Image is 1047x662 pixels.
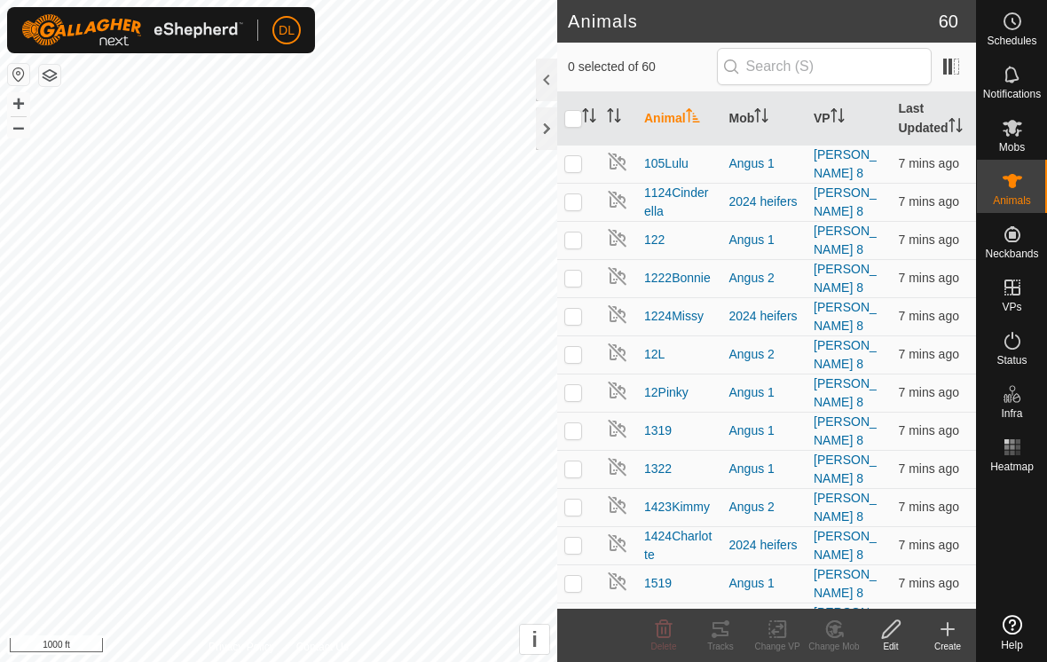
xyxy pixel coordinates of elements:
a: [PERSON_NAME] 8 [814,414,877,447]
div: Angus 1 [729,460,800,478]
span: 12Pinky [644,383,689,402]
img: returning off [607,151,628,172]
div: Tracks [692,640,749,653]
span: 9 Sep 2025 at 6:16 pm [899,538,959,552]
span: 9 Sep 2025 at 6:15 pm [899,461,959,476]
img: returning off [607,532,628,554]
div: 2024 heifers [729,193,800,211]
span: Heatmap [990,461,1034,472]
img: returning off [607,380,628,401]
a: [PERSON_NAME] 8 [814,605,877,638]
th: Animal [637,92,722,146]
a: [PERSON_NAME] 8 [814,262,877,295]
span: 1224Missy [644,307,704,326]
a: [PERSON_NAME] 8 [814,529,877,562]
p-sorticon: Activate to sort [949,121,963,135]
div: 2024 heifers [729,307,800,326]
h2: Animals [568,11,939,32]
span: Status [996,355,1027,366]
span: Notifications [983,89,1041,99]
div: Angus 2 [729,269,800,288]
span: 9 Sep 2025 at 6:16 pm [899,232,959,247]
img: returning off [607,456,628,477]
span: Schedules [987,35,1036,46]
span: 1319 [644,422,672,440]
p-sorticon: Activate to sort [754,111,768,125]
div: Angus 1 [729,231,800,249]
img: returning off [607,342,628,363]
span: i [531,627,538,651]
span: 9 Sep 2025 at 6:15 pm [899,423,959,437]
span: VPs [1002,302,1021,312]
a: Privacy Policy [209,639,275,655]
span: 9 Sep 2025 at 6:16 pm [899,347,959,361]
img: Gallagher Logo [21,14,243,46]
span: 0 selected of 60 [568,58,717,76]
span: 9 Sep 2025 at 6:15 pm [899,385,959,399]
div: Edit [862,640,919,653]
img: returning off [607,494,628,516]
button: + [8,93,29,114]
a: [PERSON_NAME] 8 [814,491,877,524]
span: Infra [1001,408,1022,419]
span: Neckbands [985,248,1038,259]
a: [PERSON_NAME] 8 [814,300,877,333]
span: 9 Sep 2025 at 6:15 pm [899,271,959,285]
a: [PERSON_NAME] 8 [814,567,877,600]
span: 9 Sep 2025 at 6:15 pm [899,576,959,590]
a: [PERSON_NAME] 8 [814,338,877,371]
p-sorticon: Activate to sort [607,111,621,125]
span: 1519 [644,574,672,593]
img: returning off [607,303,628,325]
span: 9 Sep 2025 at 6:15 pm [899,156,959,170]
p-sorticon: Activate to sort [582,111,596,125]
img: returning off [607,227,628,248]
button: i [520,625,549,654]
a: [PERSON_NAME] 8 [814,185,877,218]
a: [PERSON_NAME] 8 [814,147,877,180]
img: returning off [607,609,628,630]
div: Create [919,640,976,653]
span: 1124Cinderella [644,184,715,221]
span: Animals [993,195,1031,206]
span: 1424Charlotte [644,527,715,564]
span: DL [279,21,295,40]
div: Angus 1 [729,154,800,173]
th: VP [807,92,892,146]
button: Map Layers [39,65,60,86]
span: 9 Sep 2025 at 6:15 pm [899,194,959,209]
img: returning off [607,418,628,439]
div: Change VP [749,640,806,653]
img: returning off [607,265,628,287]
span: 60 [939,8,958,35]
button: Reset Map [8,64,29,85]
input: Search (S) [717,48,932,85]
span: 1222Bonnie [644,269,711,288]
div: Angus 2 [729,345,800,364]
div: Angus 1 [729,383,800,402]
img: returning off [607,189,628,210]
th: Last Updated [892,92,977,146]
div: Angus 1 [729,574,800,593]
a: Help [977,608,1047,658]
span: 122 [644,231,665,249]
button: – [8,116,29,138]
p-sorticon: Activate to sort [831,111,845,125]
span: Delete [651,642,677,651]
span: Help [1001,640,1023,650]
a: [PERSON_NAME] 8 [814,224,877,256]
div: 2024 heifers [729,536,800,555]
div: Change Mob [806,640,862,653]
span: 9 Sep 2025 at 6:16 pm [899,500,959,514]
div: Angus 2 [729,498,800,516]
p-sorticon: Activate to sort [686,111,700,125]
th: Mob [722,92,807,146]
div: Angus 1 [729,422,800,440]
span: 1423Kimmy [644,498,710,516]
span: Mobs [999,142,1025,153]
img: returning off [607,571,628,592]
a: Contact Us [296,639,349,655]
a: [PERSON_NAME] 8 [814,376,877,409]
span: 12L [644,345,665,364]
span: 9 Sep 2025 at 6:16 pm [899,309,959,323]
